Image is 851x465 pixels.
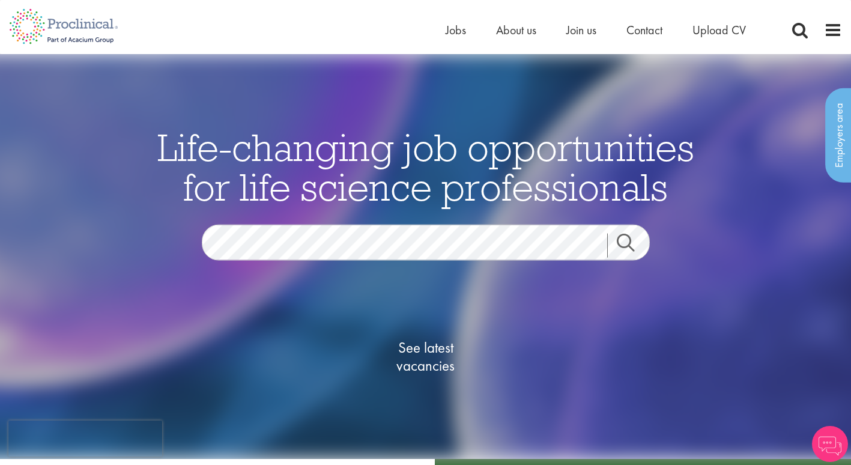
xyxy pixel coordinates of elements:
a: Job search submit button [607,233,659,257]
iframe: reCAPTCHA [8,421,162,457]
a: See latestvacancies [366,290,486,422]
span: See latest vacancies [366,338,486,374]
span: Life-changing job opportunities for life science professionals [157,123,694,210]
a: About us [496,22,536,38]
a: Jobs [446,22,466,38]
a: Join us [566,22,596,38]
img: Chatbot [812,426,848,462]
a: Upload CV [692,22,746,38]
a: Contact [626,22,662,38]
